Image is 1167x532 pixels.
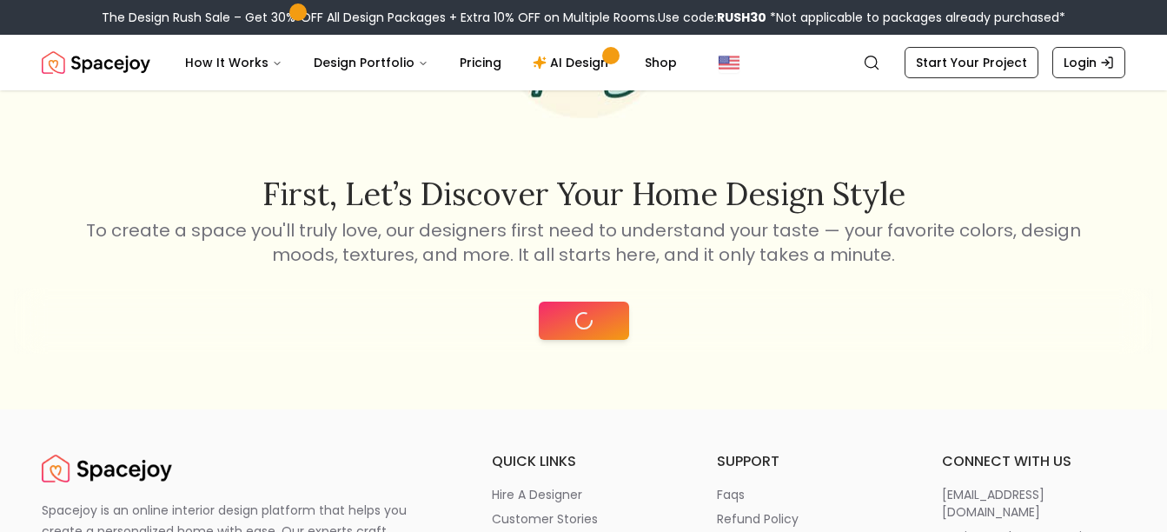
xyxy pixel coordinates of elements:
[42,45,150,80] a: Spacejoy
[717,486,900,503] a: faqs
[905,47,1038,78] a: Start Your Project
[83,176,1084,211] h2: First, let’s discover your home design style
[300,45,442,80] button: Design Portfolio
[446,45,515,80] a: Pricing
[717,451,900,472] h6: support
[717,9,766,26] b: RUSH30
[171,45,296,80] button: How It Works
[717,486,745,503] p: faqs
[83,218,1084,267] p: To create a space you'll truly love, our designers first need to understand your taste — your fav...
[519,45,627,80] a: AI Design
[766,9,1065,26] span: *Not applicable to packages already purchased*
[631,45,691,80] a: Shop
[102,9,1065,26] div: The Design Rush Sale – Get 30% OFF All Design Packages + Extra 10% OFF on Multiple Rooms.
[42,451,172,486] img: Spacejoy Logo
[717,510,900,528] a: refund policy
[719,52,739,73] img: United States
[492,510,598,528] p: customer stories
[717,510,799,528] p: refund policy
[942,486,1125,521] a: [EMAIL_ADDRESS][DOMAIN_NAME]
[171,45,691,80] nav: Main
[42,451,172,486] a: Spacejoy
[492,451,675,472] h6: quick links
[492,510,675,528] a: customer stories
[42,35,1125,90] nav: Global
[42,45,150,80] img: Spacejoy Logo
[492,486,582,503] p: hire a designer
[492,486,675,503] a: hire a designer
[658,9,766,26] span: Use code:
[1052,47,1125,78] a: Login
[942,451,1125,472] h6: connect with us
